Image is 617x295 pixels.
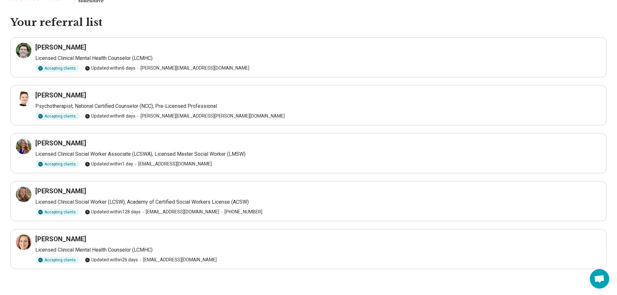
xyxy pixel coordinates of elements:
[85,256,138,263] span: Updated within 26 days
[35,234,86,244] h3: [PERSON_NAME]
[85,65,135,72] span: Updated within 6 days
[35,187,86,196] h3: [PERSON_NAME]
[35,246,601,254] p: Licensed Clinical Mental Health Counselor (LCMHC)
[10,16,607,29] h1: Your referral list
[138,256,217,263] span: [EMAIL_ADDRESS][DOMAIN_NAME]
[135,113,285,119] span: [PERSON_NAME][EMAIL_ADDRESS][PERSON_NAME][DOMAIN_NAME]
[35,198,601,206] p: Licensed Clinical Social Worker (LCSW), Academy of Certified Social Workers License (ACSW)
[35,150,601,158] p: Licensed Clinical Social Worker Associate (LCSWA), Licensed Master Social Worker (LMSW)
[35,91,86,100] h3: [PERSON_NAME]
[35,102,601,110] p: Psychotherapist, National Certified Counselor (NCC), Pre-Licensed Professional
[135,65,249,72] span: [PERSON_NAME][EMAIL_ADDRESS][DOMAIN_NAME]
[219,209,262,215] span: [PHONE_NUMBER]
[35,54,601,62] p: Licensed Clinical Mental Health Counselor (LCMHC)
[85,161,133,167] span: Updated within 1 day
[35,161,80,168] div: Accepting clients
[35,113,80,120] div: Accepting clients
[141,209,219,215] span: [EMAIL_ADDRESS][DOMAIN_NAME]
[35,65,80,72] div: Accepting clients
[85,113,135,119] span: Updated within 8 days
[85,209,141,215] span: Updated within 128 days
[133,161,212,167] span: [EMAIL_ADDRESS][DOMAIN_NAME]
[590,269,609,289] div: Open chat
[35,139,86,148] h3: [PERSON_NAME]
[35,43,86,52] h3: [PERSON_NAME]
[35,209,80,216] div: Accepting clients
[35,256,80,264] div: Accepting clients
